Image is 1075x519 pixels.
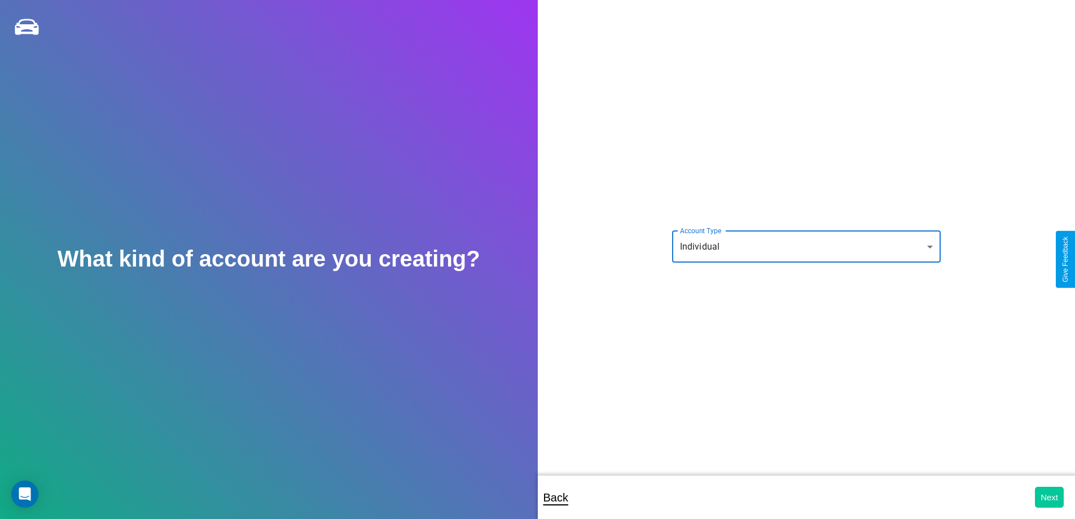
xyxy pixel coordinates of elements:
[1061,237,1069,282] div: Give Feedback
[11,481,38,508] div: Open Intercom Messenger
[680,226,721,235] label: Account Type
[672,231,941,263] div: Individual
[543,487,568,508] p: Back
[1035,487,1064,508] button: Next
[58,246,480,272] h2: What kind of account are you creating?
